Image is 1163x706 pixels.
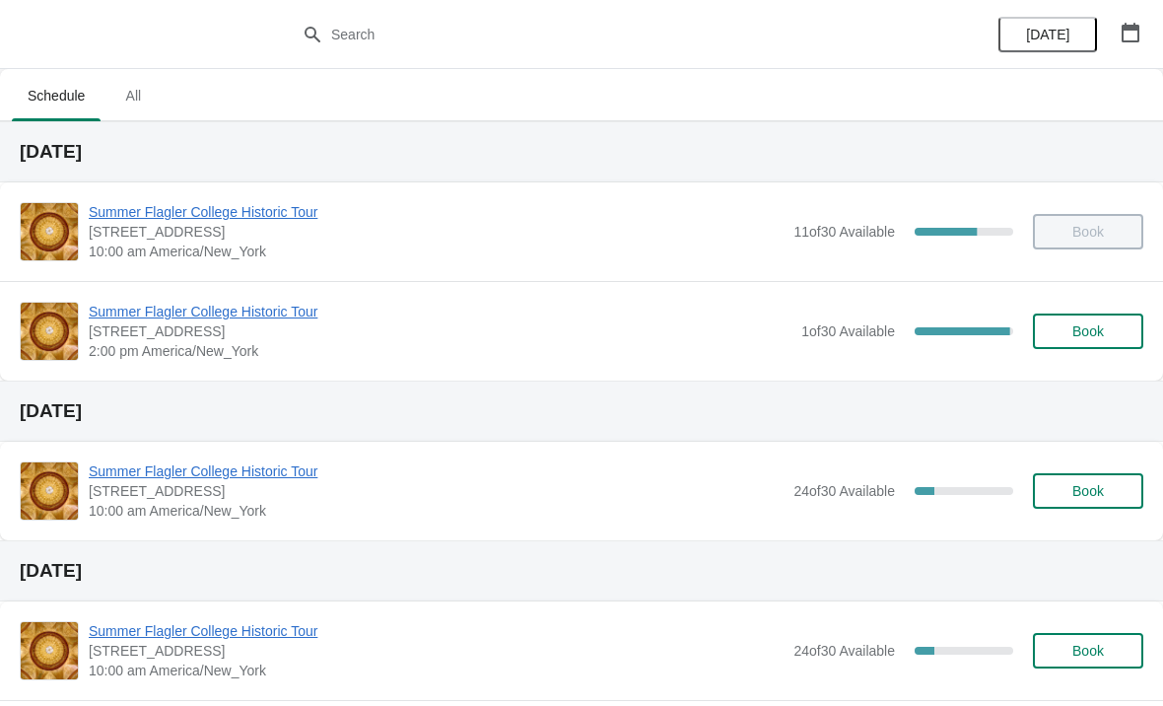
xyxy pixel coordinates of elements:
[21,622,78,679] img: Summer Flagler College Historic Tour | 74 King Street, St. Augustine, FL, USA | 10:00 am America/...
[801,323,895,339] span: 1 of 30 Available
[1033,473,1143,509] button: Book
[20,142,1143,162] h2: [DATE]
[21,303,78,360] img: Summer Flagler College Historic Tour | 74 King Street, St. Augustine, FL, USA | 2:00 pm America/N...
[998,17,1097,52] button: [DATE]
[89,641,784,661] span: [STREET_ADDRESS]
[330,17,872,52] input: Search
[1072,323,1104,339] span: Book
[89,501,784,521] span: 10:00 am America/New_York
[1033,633,1143,669] button: Book
[89,242,784,261] span: 10:00 am America/New_York
[89,341,791,361] span: 2:00 pm America/New_York
[108,78,158,113] span: All
[89,481,784,501] span: [STREET_ADDRESS]
[21,203,78,260] img: Summer Flagler College Historic Tour | 74 King Street, St. Augustine, FL, USA | 10:00 am America/...
[793,483,895,499] span: 24 of 30 Available
[1072,643,1104,659] span: Book
[89,621,784,641] span: Summer Flagler College Historic Tour
[89,302,791,321] span: Summer Flagler College Historic Tour
[793,643,895,659] span: 24 of 30 Available
[793,224,895,240] span: 11 of 30 Available
[21,462,78,520] img: Summer Flagler College Historic Tour | 74 King Street, St. Augustine, FL, USA | 10:00 am America/...
[1072,483,1104,499] span: Book
[89,461,784,481] span: Summer Flagler College Historic Tour
[1033,314,1143,349] button: Book
[1026,27,1069,42] span: [DATE]
[89,661,784,680] span: 10:00 am America/New_York
[20,401,1143,421] h2: [DATE]
[20,561,1143,581] h2: [DATE]
[12,78,101,113] span: Schedule
[89,202,784,222] span: Summer Flagler College Historic Tour
[89,222,784,242] span: [STREET_ADDRESS]
[89,321,791,341] span: [STREET_ADDRESS]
